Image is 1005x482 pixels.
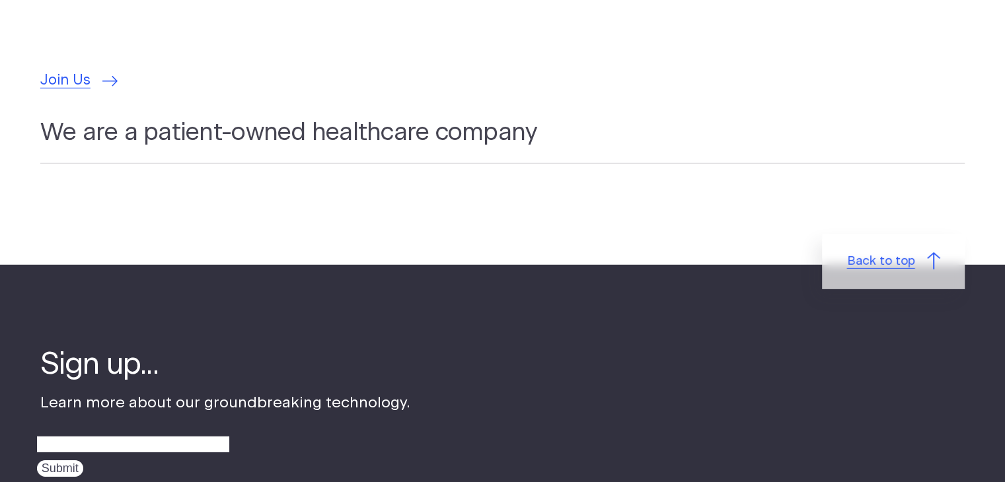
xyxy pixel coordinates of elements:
span: Back to top [847,252,915,271]
span: Join Us [40,70,91,92]
input: Submit [37,460,83,477]
a: Join Us [40,70,118,92]
h2: We are a patient-owned healthcare company [40,116,965,164]
h4: Sign up... [40,345,410,386]
a: Back to top [822,234,965,289]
